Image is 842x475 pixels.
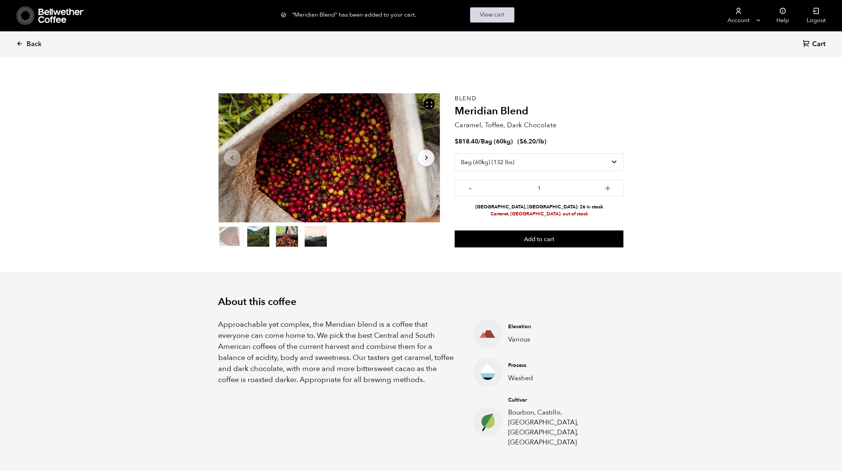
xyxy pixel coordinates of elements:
[536,137,544,146] span: /lb
[478,137,481,146] span: /
[520,137,523,146] span: $
[812,40,825,49] span: Cart
[508,396,612,404] h4: Cultivar
[803,39,827,49] a: Cart
[520,137,536,146] bdi: 6.20
[517,137,546,146] span: ( )
[219,296,624,308] h2: About this coffee
[508,362,612,369] h4: Process
[603,184,612,191] button: +
[466,184,475,191] button: -
[508,334,612,344] p: Various
[508,373,612,383] p: Washed
[455,137,458,146] span: $
[470,7,514,22] a: View cart
[508,323,612,330] h4: Elevation
[455,137,478,146] bdi: 818.40
[508,408,612,447] p: Bourbon, Castillo, [GEOGRAPHIC_DATA], [GEOGRAPHIC_DATA], [GEOGRAPHIC_DATA]
[455,105,623,118] h2: Meridian Blend
[455,120,623,130] p: Caramel, Toffee, Dark Chocolate
[481,137,513,146] span: Bag (60kg)
[219,319,455,385] p: Approachable yet complex, the Meridian blend is a coffee that everyone can come home to. We pick ...
[455,211,623,218] li: Carteret, [GEOGRAPHIC_DATA]: out of stock
[281,7,561,22] div: "Meridian Blend" has been added to your cart.
[27,40,42,49] span: Back
[455,230,623,247] button: Add to cart
[455,204,623,211] li: [GEOGRAPHIC_DATA], [GEOGRAPHIC_DATA]: 26 in stock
